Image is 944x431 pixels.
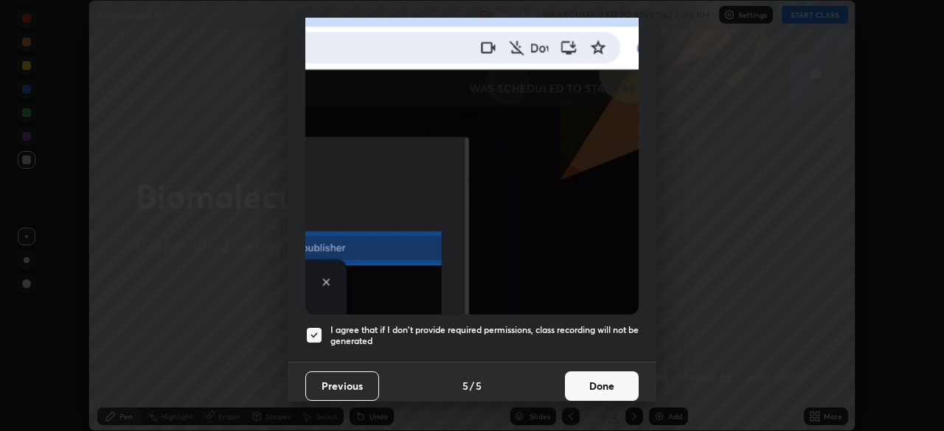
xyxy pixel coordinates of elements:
[305,371,379,401] button: Previous
[565,371,639,401] button: Done
[476,378,482,393] h4: 5
[462,378,468,393] h4: 5
[470,378,474,393] h4: /
[330,324,639,347] h5: I agree that if I don't provide required permissions, class recording will not be generated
